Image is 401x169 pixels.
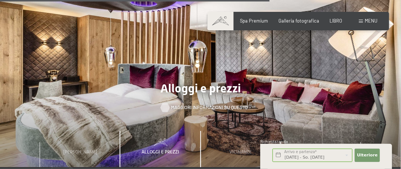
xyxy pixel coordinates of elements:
a: Maggiori informazioni su questo [161,104,240,111]
button: Ulteriore [355,149,380,162]
a: LIBRO [330,18,342,24]
font: Vicinanze [229,149,252,155]
a: Spa Premium [240,18,268,24]
font: menu [365,18,377,24]
font: [PERSON_NAME] [63,149,97,155]
font: Ulteriore [357,153,378,158]
font: Maggiori informazioni su questo [171,104,248,110]
font: Alloggi e prezzi [160,81,241,95]
font: Alloggi e prezzi [141,149,179,155]
font: Richiesta rapida [260,139,288,144]
a: Galleria fotografica [279,18,320,24]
